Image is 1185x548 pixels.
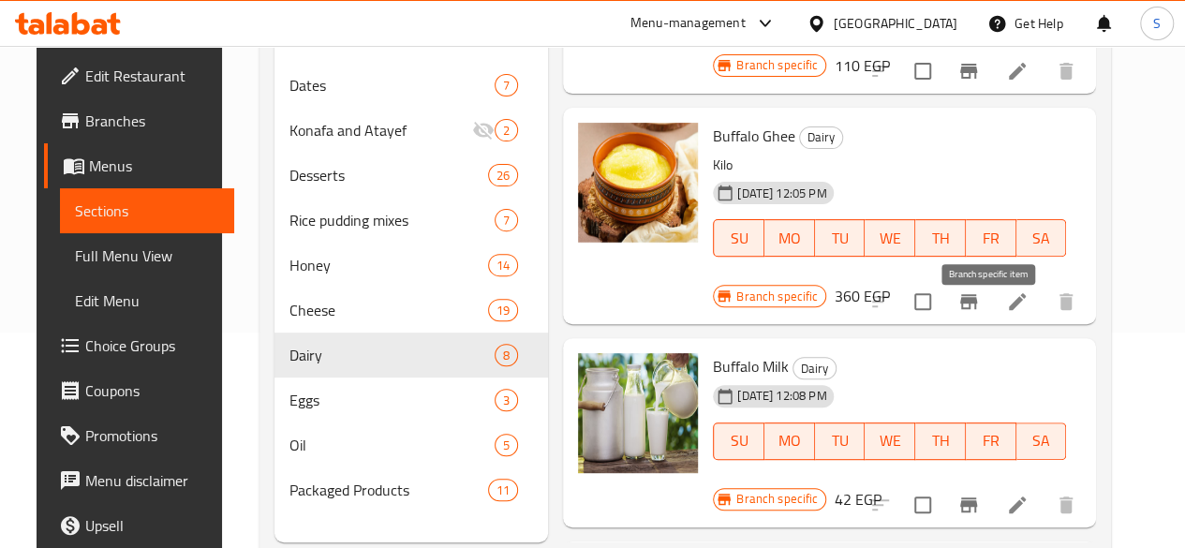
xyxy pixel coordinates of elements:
[289,479,488,501] span: Packaged Products
[799,126,843,149] div: Dairy
[85,469,219,492] span: Menu disclaimer
[772,427,807,454] span: MO
[915,219,966,257] button: TH
[1006,290,1029,313] a: Edit menu item
[946,482,991,527] button: Branch-specific-item
[274,63,549,108] div: Dates7
[274,378,549,422] div: Eggs3
[274,422,549,467] div: Oil5
[793,358,836,379] span: Dairy
[865,422,915,460] button: WE
[489,481,517,499] span: 11
[274,288,549,333] div: Cheese19
[713,422,764,460] button: SU
[44,503,234,548] a: Upsell
[495,434,518,456] div: items
[496,392,517,409] span: 3
[966,422,1016,460] button: FR
[630,12,746,35] div: Menu-management
[289,434,495,456] span: Oil
[44,53,234,98] a: Edit Restaurant
[713,154,1066,177] p: Kilo
[834,13,957,34] div: [GEOGRAPHIC_DATA]
[729,56,825,74] span: Branch specific
[75,289,219,312] span: Edit Menu
[289,254,488,276] span: Honey
[1006,494,1029,516] a: Edit menu item
[834,283,889,309] h6: 360 EGP
[578,123,698,243] img: Buffalo Ghee
[772,225,807,252] span: MO
[44,368,234,413] a: Coupons
[289,299,488,321] span: Cheese
[792,357,837,379] div: Dairy
[44,143,234,188] a: Menus
[729,490,825,508] span: Branch specific
[923,225,958,252] span: TH
[489,257,517,274] span: 14
[923,427,958,454] span: TH
[489,167,517,185] span: 26
[872,225,908,252] span: WE
[274,467,549,512] div: Packaged Products11
[872,427,908,454] span: WE
[274,198,549,243] div: Rice pudding mixes7
[730,185,834,202] span: [DATE] 12:05 PM
[721,225,757,252] span: SU
[496,437,517,454] span: 5
[915,422,966,460] button: TH
[44,458,234,503] a: Menu disclaimer
[472,119,495,141] svg: Inactive section
[946,49,991,94] button: Branch-specific-item
[274,153,549,198] div: Desserts26
[289,344,495,366] span: Dairy
[1044,49,1089,94] button: delete
[488,479,518,501] div: items
[496,122,517,140] span: 2
[1044,482,1089,527] button: delete
[495,209,518,231] div: items
[903,52,942,91] span: Select to update
[973,225,1009,252] span: FR
[85,514,219,537] span: Upsell
[822,225,858,252] span: TU
[488,164,518,186] div: items
[274,108,549,153] div: Konafa and Atayef2
[488,299,518,321] div: items
[289,164,488,186] span: Desserts
[60,188,234,233] a: Sections
[1153,13,1161,34] span: S
[865,219,915,257] button: WE
[903,282,942,321] span: Select to update
[834,52,889,79] h6: 110 EGP
[89,155,219,177] span: Menus
[496,347,517,364] span: 8
[85,65,219,87] span: Edit Restaurant
[44,98,234,143] a: Branches
[1016,422,1067,460] button: SA
[75,244,219,267] span: Full Menu View
[489,302,517,319] span: 19
[495,344,518,366] div: items
[44,323,234,368] a: Choice Groups
[496,77,517,95] span: 7
[1006,60,1029,82] a: Edit menu item
[946,279,991,324] button: Branch-specific-item
[495,119,518,141] div: items
[713,219,764,257] button: SU
[289,389,495,411] div: Eggs
[966,219,1016,257] button: FR
[85,334,219,357] span: Choice Groups
[495,389,518,411] div: items
[800,126,842,148] span: Dairy
[289,119,472,141] span: Konafa and Atayef
[815,422,866,460] button: TU
[721,427,757,454] span: SU
[85,110,219,132] span: Branches
[289,74,495,96] span: Dates
[274,243,549,288] div: Honey14
[1024,225,1059,252] span: SA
